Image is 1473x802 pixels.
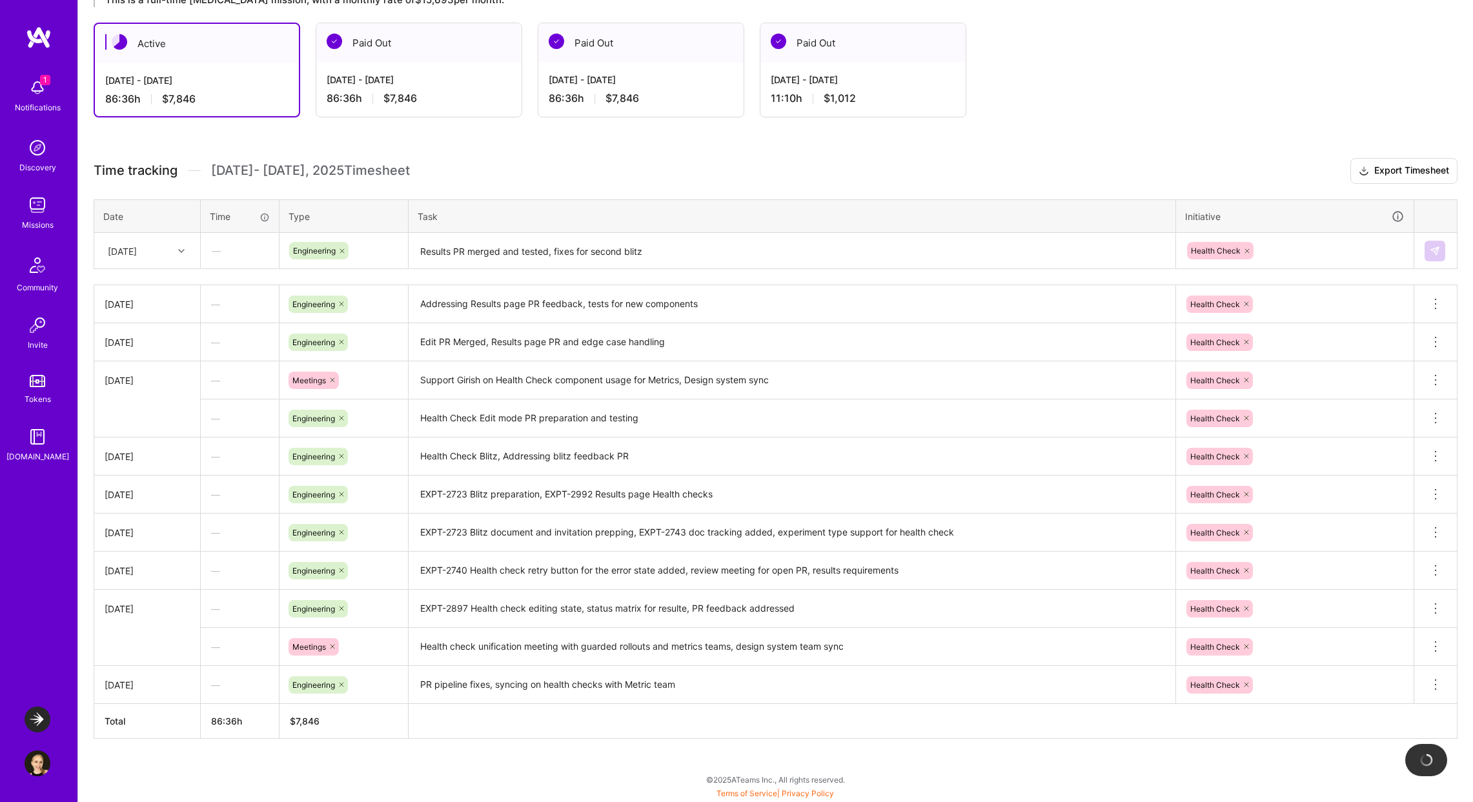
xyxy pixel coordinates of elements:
div: — [201,325,279,359]
div: [DATE] - [DATE] [549,73,733,86]
span: Meetings [292,376,326,385]
span: Engineering [292,604,335,614]
div: Notifications [15,101,61,114]
th: 86:36h [201,704,279,739]
img: guide book [25,424,50,450]
div: [DATE] [105,564,190,577]
span: Health Check [1190,299,1240,309]
span: Engineering [293,246,336,256]
span: Health Check [1190,452,1240,461]
textarea: Edit PR Merged, Results page PR and edge case handling [410,325,1174,360]
button: Export Timesheet [1350,158,1458,184]
div: [DATE] [108,244,137,257]
span: Health Check [1190,604,1240,614]
span: Engineering [292,337,335,347]
textarea: PR pipeline fixes, syncing on health checks with Metric team [410,667,1174,703]
div: — [201,516,279,550]
a: LaunchDarkly: Experimentation Delivery Team [21,707,54,732]
div: [DATE] [105,678,190,692]
img: logo [26,26,52,49]
span: 1 [40,75,50,85]
textarea: Health check unification meeting with guarded rollouts and metrics teams, design system team sync [410,629,1174,665]
div: [DATE] [105,297,190,311]
div: Active [95,24,299,63]
textarea: EXPT-2723 Blitz document and invitation prepping, EXPT-2743 doc tracking added, experiment type s... [410,515,1174,550]
div: Paid Out [538,23,744,63]
div: — [201,630,279,664]
i: icon Chevron [178,248,185,254]
span: $1,012 [824,92,856,105]
span: Health Check [1190,376,1240,385]
a: Privacy Policy [782,788,834,798]
div: [DATE] - [DATE] [771,73,955,86]
i: icon Download [1359,165,1369,178]
textarea: Health Check Edit mode PR preparation and testing [410,401,1174,436]
div: — [201,363,279,397]
span: Engineering [292,528,335,537]
span: $7,846 [605,92,639,105]
div: Invite [28,338,48,352]
span: Engineering [292,452,335,461]
div: — [201,477,279,512]
div: [DATE] [105,374,190,387]
img: Paid Out [327,34,342,49]
img: Paid Out [549,34,564,49]
div: — [201,401,279,436]
img: LaunchDarkly: Experimentation Delivery Team [25,707,50,732]
span: Engineering [292,680,335,690]
div: — [201,287,279,321]
textarea: EXPT-2740 Health check retry button for the error state added, review meeting for open PR, result... [410,553,1174,588]
span: Health Check [1190,490,1240,499]
span: Meetings [292,642,326,652]
th: Total [94,704,201,739]
th: $7,846 [279,704,409,739]
img: Submit [1430,246,1440,256]
img: bell [25,75,50,101]
span: Engineering [292,566,335,576]
div: Paid Out [760,23,966,63]
span: Health Check [1191,246,1241,256]
div: [DATE] - [DATE] [327,73,511,86]
img: Paid Out [771,34,786,49]
a: User Avatar [21,750,54,776]
img: loading [1420,754,1433,767]
textarea: Health Check Blitz, Addressing blitz feedback PR [410,439,1174,474]
img: User Avatar [25,750,50,776]
span: $7,846 [383,92,417,105]
div: 86:36 h [105,92,289,106]
span: [DATE] - [DATE] , 2025 Timesheet [211,163,410,179]
div: — [201,439,279,474]
div: 86:36 h [549,92,733,105]
div: Time [210,210,270,223]
textarea: Addressing Results page PR feedback, tests for new components [410,286,1174,322]
div: — [201,592,279,626]
div: [DATE] [105,336,190,349]
div: null [1425,241,1447,261]
div: Missions [22,218,54,232]
div: — [201,234,278,268]
span: $7,846 [162,92,196,106]
span: Engineering [292,414,335,423]
textarea: EXPT-2897 Health check editing state, status matrix for resulte, PR feedback addressed [410,591,1174,627]
span: | [716,788,834,798]
span: Engineering [292,490,335,499]
span: Health Check [1190,337,1240,347]
span: Health Check [1190,680,1240,690]
span: Health Check [1190,414,1240,423]
div: [DATE] [105,526,190,539]
div: Discovery [19,161,56,174]
textarea: EXPT-2723 Blitz preparation, EXPT-2992 Results page Health checks [410,477,1174,512]
a: Terms of Service [716,788,777,798]
img: teamwork [25,192,50,218]
th: Task [409,199,1176,233]
div: [DOMAIN_NAME] [6,450,69,463]
div: [DATE] [105,450,190,463]
div: Paid Out [316,23,522,63]
textarea: Results PR merged and tested, fixes for second blitz [410,234,1174,268]
th: Type [279,199,409,233]
textarea: Support Girish on Health Check component usage for Metrics, Design system sync [410,363,1174,398]
div: — [201,554,279,588]
div: [DATE] - [DATE] [105,74,289,87]
span: Health Check [1190,528,1240,537]
div: Initiative [1185,209,1405,224]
